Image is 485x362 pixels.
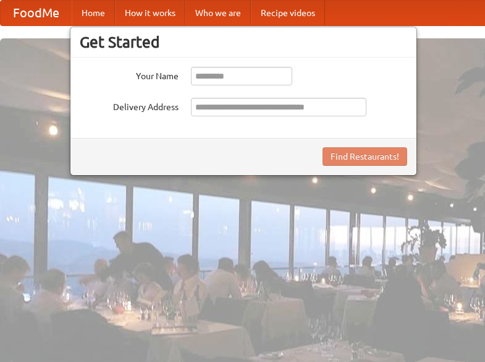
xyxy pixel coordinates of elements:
[80,33,407,51] h3: Get Started
[115,1,185,25] a: How it works
[80,98,179,113] label: Delivery Address
[251,1,325,25] a: Recipe videos
[1,1,72,25] a: FoodMe
[72,1,115,25] a: Home
[185,1,251,25] a: Who we are
[80,67,179,82] label: Your Name
[323,147,407,166] button: Find Restaurants!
